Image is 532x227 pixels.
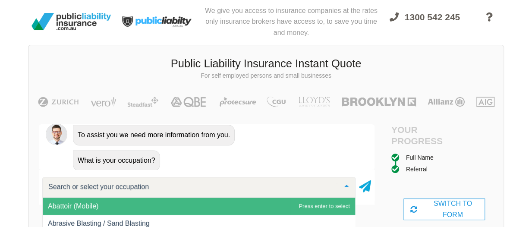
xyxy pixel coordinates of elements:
div: What is your occupation? [73,150,160,171]
img: CGU | Public Liability Insurance [263,97,289,107]
img: Vero | Public Liability Insurance [87,97,120,107]
img: Zurich | Public Liability Insurance [34,97,83,107]
p: For self employed persons and small businesses [35,72,497,80]
div: To assist you we need more information from you. [73,125,235,145]
span: Abrasive Blasting / Sand Blasting [48,220,150,227]
input: Search or select your occupation [46,183,338,191]
img: Protecsure | Public Liability Insurance [216,97,260,107]
img: AIG | Public Liability Insurance [473,97,498,107]
img: Chatbot | PLI [46,123,67,145]
img: LLOYD's | Public Liability Insurance [293,97,335,107]
div: Full Name [406,153,434,162]
h4: Your Progress [391,124,444,146]
img: QBE | Public Liability Insurance [166,97,212,107]
img: Public Liability Insurance Light [114,3,201,40]
h3: Public Liability Insurance Instant Quote [35,56,497,72]
a: 1300 542 245 [382,7,468,40]
div: Referral [406,164,428,174]
div: We give you access to insurance companies at the rates only insurance brokers have access to, to ... [201,3,382,40]
span: 1300 542 245 [405,12,460,22]
img: Allianz | Public Liability Insurance [423,97,469,107]
img: Steadfast | Public Liability Insurance [124,97,162,107]
img: Brooklyn | Public Liability Insurance [338,97,419,107]
div: SWITCH TO FORM [403,199,485,220]
span: Abattoir (Mobile) [48,202,98,210]
img: Public Liability Insurance [28,9,114,34]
